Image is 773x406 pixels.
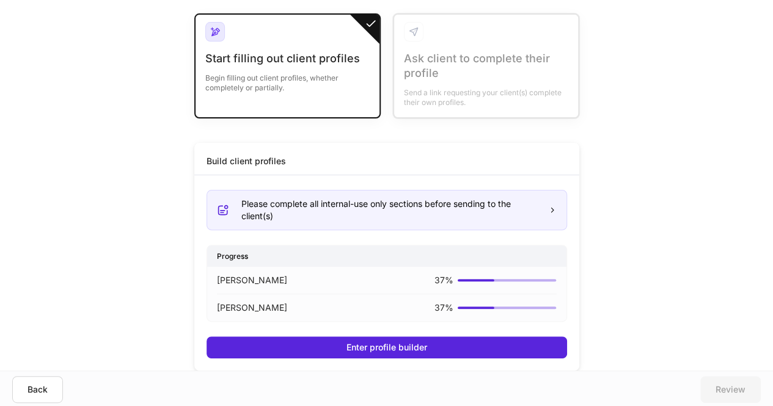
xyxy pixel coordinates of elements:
[217,302,287,314] p: [PERSON_NAME]
[207,155,286,167] div: Build client profiles
[716,383,746,396] div: Review
[205,66,370,93] div: Begin filling out client profiles, whether completely or partially.
[207,245,566,267] div: Progress
[207,336,567,358] button: Enter profile builder
[434,302,453,314] p: 37 %
[700,376,761,403] button: Review
[346,341,427,353] div: Enter profile builder
[205,51,370,66] div: Start filling out client profiles
[12,376,63,403] button: Back
[241,198,538,222] div: Please complete all internal-use only sections before sending to the client(s)
[27,383,48,396] div: Back
[434,274,453,286] p: 37 %
[217,274,287,286] p: [PERSON_NAME]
